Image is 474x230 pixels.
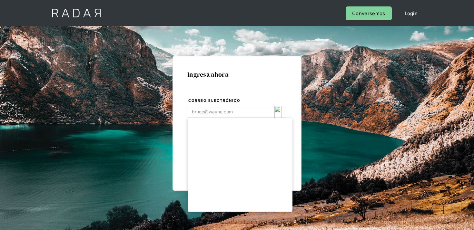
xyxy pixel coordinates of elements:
input: bruce@wayne.com [188,106,286,118]
a: Login [398,6,424,20]
a: Conversemos [346,6,391,20]
form: Login Form [187,97,287,176]
img: icon_180.svg [274,106,282,118]
label: Correo electrónico [188,98,286,104]
h1: Ingresa ahora [187,71,287,78]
